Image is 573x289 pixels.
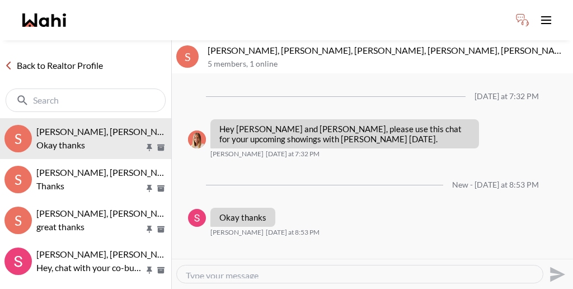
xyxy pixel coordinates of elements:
button: Archive [155,265,167,275]
button: Send [543,262,569,287]
time: 2025-08-25T23:32:27.584Z [266,150,320,159]
div: S [4,125,32,152]
button: Pin [144,184,154,193]
p: 5 members , 1 online [208,59,569,69]
p: Hey, chat with your co-buyer here. [36,261,144,274]
time: 2025-08-26T00:53:40.573Z [266,228,320,237]
button: Archive [155,225,167,234]
p: [PERSON_NAME], [PERSON_NAME], [PERSON_NAME], [PERSON_NAME], [PERSON_NAME] [208,45,569,56]
textarea: Type your message [186,270,534,278]
div: S [176,45,199,68]
div: S [4,166,32,193]
input: Search [33,95,140,106]
div: [DATE] at 7:32 PM [475,92,539,101]
p: Okay thanks [36,138,144,152]
button: Archive [155,143,167,152]
span: [PERSON_NAME] [210,228,264,237]
button: Pin [144,265,154,275]
span: [PERSON_NAME], [PERSON_NAME], [PERSON_NAME], [PERSON_NAME], [PERSON_NAME] [36,126,400,137]
img: S [188,209,206,227]
span: [PERSON_NAME], [PERSON_NAME], [PERSON_NAME] [36,167,253,178]
p: Hey [PERSON_NAME] and [PERSON_NAME], please use this chat for your upcoming showings with [PERSON... [219,124,470,144]
p: Okay thanks [219,212,266,222]
div: New - [DATE] at 8:53 PM [452,180,539,190]
button: Pin [144,225,154,234]
span: [PERSON_NAME] [210,150,264,159]
p: great thanks [36,220,144,234]
button: Pin [144,143,154,152]
span: [PERSON_NAME], [PERSON_NAME] [36,249,180,259]
img: S [4,248,32,275]
div: S [4,207,32,234]
div: Sunil Murali [188,209,206,227]
a: Wahi homepage [22,13,66,27]
div: Michelle Ryckman [188,130,206,148]
div: Sunil Murali, Ana Rodriguez [4,248,32,275]
span: [PERSON_NAME], [PERSON_NAME], [PERSON_NAME] [36,208,253,218]
button: Archive [155,184,167,193]
p: Thanks [36,179,144,193]
button: Toggle open navigation menu [535,9,557,31]
img: M [188,130,206,148]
